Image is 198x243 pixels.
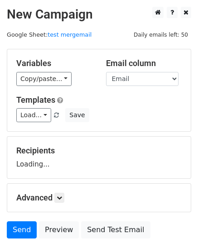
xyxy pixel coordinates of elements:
[65,108,89,122] button: Save
[7,221,37,238] a: Send
[16,146,182,156] h5: Recipients
[16,108,51,122] a: Load...
[16,58,92,68] h5: Variables
[48,31,92,38] a: test mergemail
[16,193,182,203] h5: Advanced
[39,221,79,238] a: Preview
[7,7,191,22] h2: New Campaign
[7,31,92,38] small: Google Sheet:
[16,72,72,86] a: Copy/paste...
[130,30,191,40] span: Daily emails left: 50
[16,146,182,169] div: Loading...
[130,31,191,38] a: Daily emails left: 50
[16,95,55,105] a: Templates
[106,58,182,68] h5: Email column
[81,221,150,238] a: Send Test Email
